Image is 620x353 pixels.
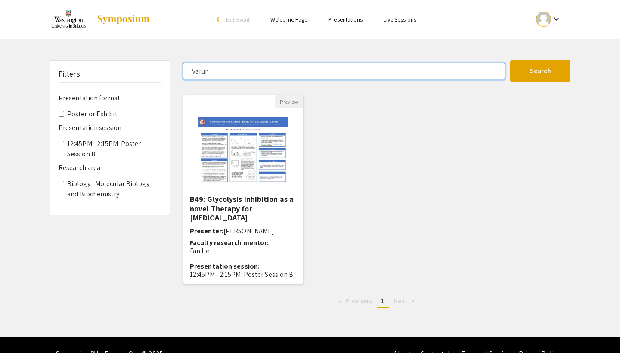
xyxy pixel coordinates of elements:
[217,17,222,22] div: arrow_back_ios
[59,94,161,102] h6: Presentation format
[67,139,161,159] label: 12:45PM - 2:15PM: Poster Session B
[223,226,274,235] span: [PERSON_NAME]
[190,247,297,255] p: Fan He
[381,296,384,305] span: 1
[275,95,303,108] button: Preview
[328,15,363,23] a: Presentations
[50,9,150,30] a: Spring 2024 Undergraduate Research Symposium
[96,14,150,25] img: Symposium by ForagerOne
[384,15,416,23] a: Live Sessions
[183,294,570,308] ul: Pagination
[551,14,561,24] mat-icon: Expand account dropdown
[190,195,297,223] h5: B49: Glycolysis Inhibition as a novel Therapy for [MEDICAL_DATA]
[510,60,570,82] button: Search
[270,15,307,23] a: Welcome Page
[59,124,161,132] h6: Presentation session
[190,108,296,195] img: <p>B49: Glycolysis Inhibition as a novel Therapy for Acute Myeloid Leukemia</p>
[190,270,297,279] p: 12:45PM - 2:15PM: Poster Session B
[226,15,250,23] span: Exit Event
[394,296,408,305] span: Next
[190,227,297,235] h6: Presenter:
[6,314,37,347] iframe: Chat
[59,164,161,172] h6: Research area
[190,262,260,271] span: Presentation session:
[183,95,304,284] div: Open Presentation <p>B49: Glycolysis Inhibition as a novel Therapy for Acute Myeloid Leukemia</p>
[50,9,88,30] img: Spring 2024 Undergraduate Research Symposium
[190,238,269,247] span: Faculty research mentor:
[527,9,570,29] button: Expand account dropdown
[183,63,505,79] input: Search Keyword(s) Or Author(s)
[345,296,372,305] span: Previous
[67,109,118,119] label: Poster or Exhibit
[67,179,161,199] label: Biology - Molecular Biology and Biochemistry
[59,69,80,79] h5: Filters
